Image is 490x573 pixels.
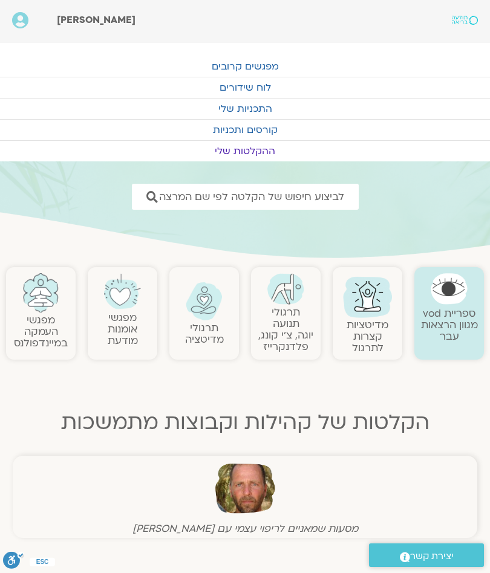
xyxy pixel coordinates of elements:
[258,305,313,354] a: תרגולי תנועהיוגה, צ׳י קונג, פלדנקרייז
[347,318,388,355] a: מדיטציות קצרות לתרגול
[57,13,136,27] span: [PERSON_NAME]
[132,184,359,210] a: לביצוע חיפוש של הקלטה לפי שם המרצה
[108,311,138,348] a: מפגשיאומנות מודעת
[369,543,484,567] a: יצירת קשר
[185,321,224,346] a: תרגולימדיטציה
[159,191,344,202] span: לביצוע חיפוש של הקלטה לפי שם המרצה
[410,548,454,565] span: יצירת קשר
[14,313,68,350] a: מפגשיהעמקה במיינדפולנס
[16,522,474,535] figcaption: מסעות שמאניים לריפוי עצמי עם [PERSON_NAME]
[6,410,484,435] h2: הקלטות של קהילות וקבוצות מתמשכות
[421,306,478,343] a: ספריית vodמגוון הרצאות עבר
